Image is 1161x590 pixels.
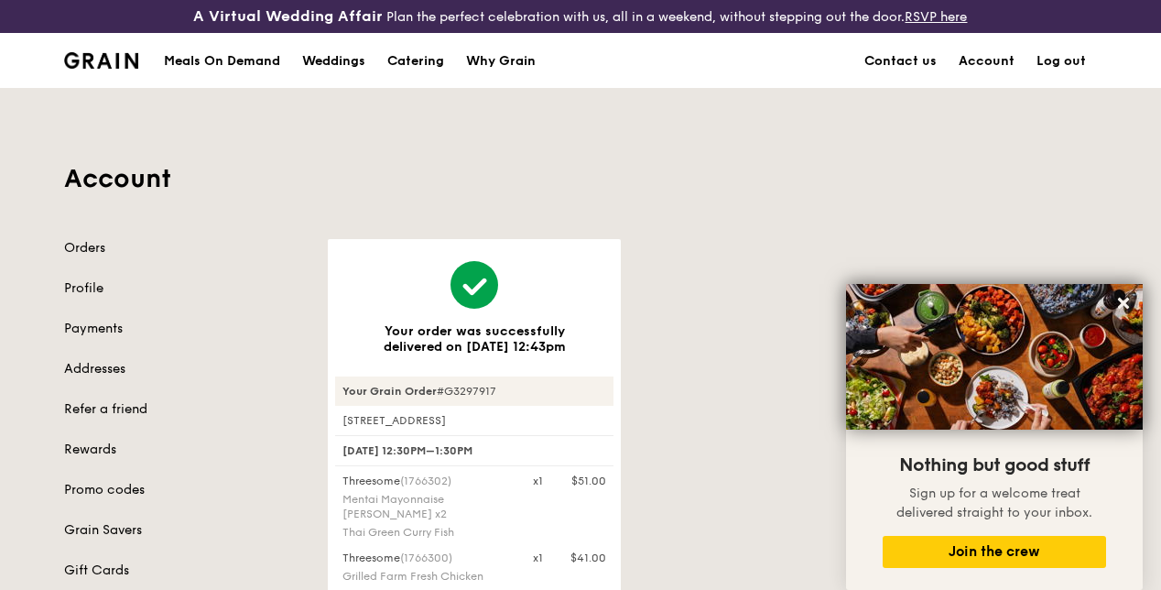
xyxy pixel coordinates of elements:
div: Grilled Farm Fresh Chicken [342,569,511,584]
div: $41.00 [570,551,606,565]
div: $51.00 [571,474,606,488]
span: Sign up for a welcome treat delivered straight to your inbox. [896,486,1092,520]
button: Join the crew [883,536,1106,568]
span: (1766300) [400,552,452,564]
div: x1 [533,551,543,565]
div: #G3297917 [335,377,613,406]
a: Catering [376,34,455,89]
div: Threesome [342,474,511,488]
div: Thai Green Curry Fish [342,525,511,540]
a: RSVP here [905,9,967,25]
a: Log out [1025,34,1097,89]
div: Mentai Mayonnaise [PERSON_NAME] x2 [342,492,511,521]
a: Promo codes [64,481,306,499]
a: Grain Savers [64,521,306,540]
div: Threesome [342,551,511,565]
a: Gift Cards [64,562,306,580]
div: Why Grain [466,34,536,89]
img: Grain [64,52,138,69]
h3: A Virtual Wedding Affair [193,7,383,26]
a: Weddings [291,34,376,89]
div: Weddings [302,34,365,89]
span: (1766302) [400,475,451,487]
a: Why Grain [455,34,547,89]
a: Payments [64,320,306,338]
a: Rewards [64,441,306,459]
strong: Your Grain Order [342,385,437,398]
div: Meals On Demand [164,34,280,89]
a: Contact us [853,34,948,89]
div: Plan the perfect celebration with us, all in a weekend, without stepping out the door. [193,7,967,26]
div: [STREET_ADDRESS] [335,413,613,428]
img: icon-bigtick-success.32661cc0.svg [450,261,498,309]
h1: Account [64,162,1097,195]
span: Nothing but good stuff [899,454,1090,476]
h3: Your order was successfully delivered on [DATE] 12:43pm [357,323,591,355]
a: Account [948,34,1025,89]
div: Catering [387,34,444,89]
a: GrainGrain [64,32,138,87]
a: Refer a friend [64,400,306,419]
img: DSC07876-Edit02-Large.jpeg [846,284,1143,430]
a: Orders [64,239,306,257]
div: [DATE] 12:30PM–1:30PM [335,435,613,466]
a: Addresses [64,360,306,378]
button: Close [1109,289,1138,318]
a: Profile [64,279,306,298]
div: x1 [533,474,543,488]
